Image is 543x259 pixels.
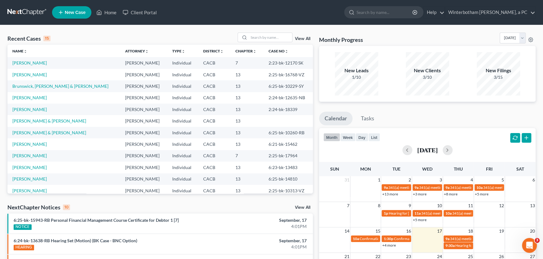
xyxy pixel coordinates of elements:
td: 13 [230,69,263,80]
span: New Case [65,10,85,15]
a: Help [424,7,444,18]
a: Case Nounfold_more [269,49,288,53]
a: +4 more [382,243,396,248]
span: 10a [476,185,483,190]
span: 20 [529,227,536,235]
span: Confirmation hearing for [PERSON_NAME] [360,236,430,241]
td: CACB [198,162,230,173]
span: 7 [346,202,350,209]
i: unfold_more [182,50,185,53]
span: 11 [467,202,474,209]
a: [PERSON_NAME] [12,176,47,181]
a: Nameunfold_more [12,49,27,53]
a: View All [295,205,310,210]
span: 341(a) meeting for [PERSON_NAME] [419,185,479,190]
td: Individual [167,57,198,69]
td: [PERSON_NAME] [120,69,167,80]
td: 2:25-bk-16768-VZ [264,69,313,80]
td: 13 [230,173,263,185]
td: 13 [230,115,263,127]
span: 3 [439,176,443,184]
td: 6:21-bk-15462 [264,138,313,150]
a: Tasks [355,112,380,125]
a: 6:25-bk-15943-RB Personal Financial Management Course Certificate for Debtor 1 [7] [14,217,179,223]
iframe: Intercom live chat [522,238,537,253]
i: unfold_more [285,50,288,53]
div: Recent Cases [7,35,50,42]
td: CACB [198,185,230,196]
td: Individual [167,115,198,127]
div: September, 17 [213,238,307,244]
td: 13 [230,80,263,92]
span: Confirmation hearing for [PERSON_NAME] and [PERSON_NAME] [PERSON_NAME] [394,236,530,241]
td: 13 [230,104,263,115]
span: 8 [377,202,381,209]
a: [PERSON_NAME] [12,107,47,112]
a: +8 more [444,192,458,196]
a: View All [295,37,310,41]
span: Tue [392,166,401,172]
td: [PERSON_NAME] [120,185,167,196]
a: Attorneyunfold_more [125,49,149,53]
span: 4 [470,176,474,184]
td: Individual [167,138,198,150]
a: +5 more [413,217,427,222]
span: 9 [408,202,412,209]
span: 11a [414,211,421,216]
a: [PERSON_NAME] [12,153,47,158]
td: CACB [198,104,230,115]
td: [PERSON_NAME] [120,104,167,115]
span: 15 [374,227,381,235]
td: 13 [230,138,263,150]
a: Home [93,7,120,18]
div: 3/15 [477,74,520,80]
div: 4:01PM [213,244,307,250]
td: [PERSON_NAME] [120,92,167,104]
span: 10 [436,202,443,209]
td: [PERSON_NAME] [120,80,167,92]
a: Client Portal [120,7,160,18]
td: Individual [167,69,198,80]
td: Individual [167,162,198,173]
span: Fri [486,166,493,172]
span: 13 [529,202,536,209]
td: [PERSON_NAME] [120,138,167,150]
div: September, 17 [213,217,307,223]
a: Chapterunfold_more [235,49,256,53]
td: CACB [198,173,230,185]
a: Typeunfold_more [172,49,185,53]
td: [PERSON_NAME] [120,173,167,185]
i: unfold_more [145,50,149,53]
td: 2:24-bk-12635-NB [264,92,313,104]
td: 13 [230,92,263,104]
span: 12 [498,202,505,209]
a: Districtunfold_more [203,49,224,53]
td: Individual [167,173,198,185]
a: [PERSON_NAME] [12,141,47,147]
td: [PERSON_NAME] [120,127,167,138]
a: [PERSON_NAME] & [PERSON_NAME] [12,118,86,123]
div: New Filings [477,67,520,74]
td: [PERSON_NAME] [120,57,167,69]
span: 341(a) meeting for [PERSON_NAME] [450,236,510,241]
td: 2:25-bk-17964 [264,150,313,162]
td: 6:25-bk-10260-RB [264,127,313,138]
span: 6 [532,176,536,184]
a: [PERSON_NAME] [12,72,47,77]
span: Mon [360,166,371,172]
a: [PERSON_NAME] [12,165,47,170]
td: [PERSON_NAME] [120,115,167,127]
i: unfold_more [220,50,224,53]
td: 2:24-bk-18339 [264,104,313,115]
button: list [368,133,380,141]
a: [PERSON_NAME] [12,60,47,65]
span: Sun [330,166,339,172]
div: New Leads [335,67,378,74]
button: month [323,133,340,141]
td: Individual [167,104,198,115]
span: 9:30a [445,243,455,248]
input: Search by name... [357,7,413,18]
td: 2:25-bk-10313-VZ [264,185,313,196]
td: 13 [230,162,263,173]
button: day [356,133,368,141]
